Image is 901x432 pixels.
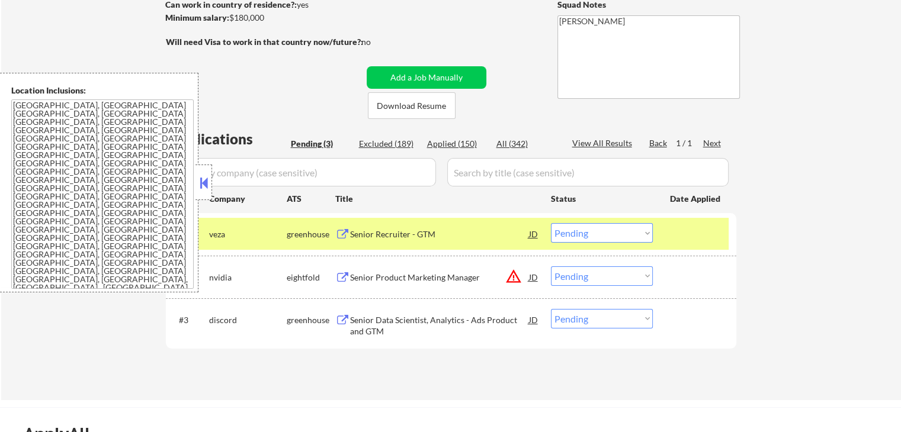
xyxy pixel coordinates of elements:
div: Pending (3) [291,138,350,150]
div: JD [528,266,540,288]
div: Back [649,137,668,149]
div: nvidia [209,272,287,283]
div: Senior Product Marketing Manager [350,272,529,283]
div: Date Applied [670,193,722,205]
button: Download Resume [368,92,456,119]
div: Applications [169,132,287,146]
div: discord [209,314,287,326]
input: Search by company (case sensitive) [169,158,436,186]
div: Next [703,137,722,149]
div: Status [551,188,653,209]
div: ATS [287,193,335,205]
button: warning_amber [505,268,522,285]
button: Add a Job Manually [367,66,486,89]
div: no [361,36,395,48]
div: $180,000 [165,12,363,24]
input: Search by title (case sensitive) [447,158,729,186]
div: #3 [179,314,200,326]
div: eightfold [287,272,335,283]
div: View All Results [572,137,636,149]
div: Company [209,193,287,205]
div: Applied (150) [427,138,486,150]
div: 1 / 1 [676,137,703,149]
div: Senior Data Scientist, Analytics - Ads Product and GTM [350,314,529,337]
div: greenhouse [287,228,335,240]
div: JD [528,223,540,244]
div: JD [528,309,540,330]
div: greenhouse [287,314,335,326]
div: Title [335,193,540,205]
strong: Will need Visa to work in that country now/future?: [166,37,363,47]
strong: Minimum salary: [165,12,229,22]
div: veza [209,228,287,240]
div: Location Inclusions: [11,85,194,96]
div: Senior Recruiter - GTM [350,228,529,240]
div: Excluded (189) [359,138,418,150]
div: All (342) [496,138,556,150]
